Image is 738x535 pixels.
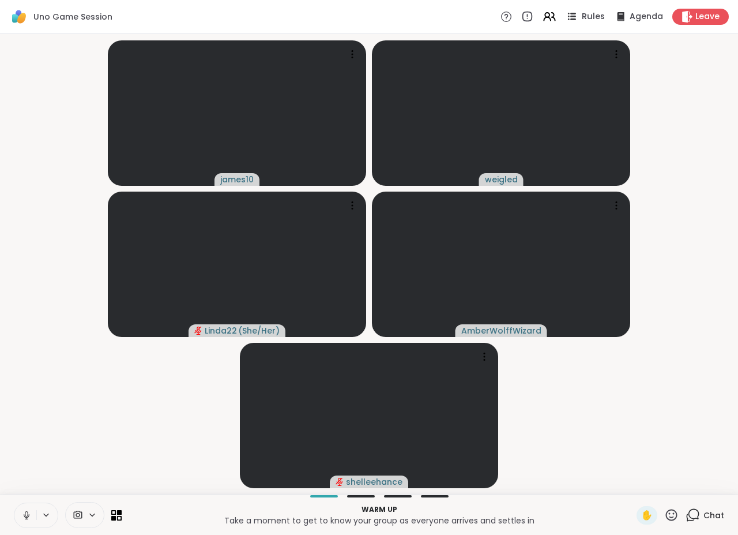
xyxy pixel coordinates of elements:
p: Take a moment to get to know your group as everyone arrives and settles in [129,515,630,526]
span: shelleehance [346,476,402,488]
span: ✋ [641,508,653,522]
span: weigled [485,174,518,185]
span: Rules [582,11,605,23]
span: ( She/Her ) [238,325,280,336]
span: Chat [703,510,724,521]
span: Leave [695,11,720,23]
span: audio-muted [194,327,202,335]
p: Warm up [129,504,630,515]
span: audio-muted [336,478,344,486]
span: Linda22 [205,325,237,336]
span: Agenda [630,11,663,23]
span: Uno Game Session [33,11,112,23]
img: ShareWell Logomark [9,7,29,27]
span: AmberWolffWizard [461,325,541,336]
span: james10 [220,174,254,185]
